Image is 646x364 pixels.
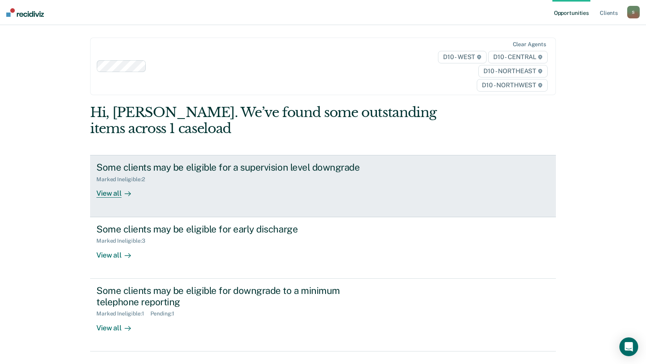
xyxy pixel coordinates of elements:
[90,217,556,279] a: Some clients may be eligible for early dischargeMarked Ineligible:3View all
[477,79,547,92] span: D10 - NORTHWEST
[96,244,140,259] div: View all
[619,337,638,356] div: Open Intercom Messenger
[96,223,371,235] div: Some clients may be eligible for early discharge
[90,155,556,217] a: Some clients may be eligible for a supervision level downgradeMarked Ineligible:2View all
[96,238,151,244] div: Marked Ineligible : 3
[96,317,140,332] div: View all
[438,51,487,63] span: D10 - WEST
[96,285,371,308] div: Some clients may be eligible for downgrade to a minimum telephone reporting
[90,105,463,137] div: Hi, [PERSON_NAME]. We’ve found some outstanding items across 1 caseload
[478,65,547,77] span: D10 - NORTHEAST
[96,183,140,198] div: View all
[150,310,181,317] div: Pending : 1
[6,8,44,17] img: Recidiviz
[96,162,371,173] div: Some clients may be eligible for a supervision level downgrade
[90,279,556,351] a: Some clients may be eligible for downgrade to a minimum telephone reportingMarked Ineligible:1Pen...
[513,41,546,48] div: Clear agents
[627,6,640,18] button: S
[96,176,151,183] div: Marked Ineligible : 2
[96,310,150,317] div: Marked Ineligible : 1
[488,51,548,63] span: D10 - CENTRAL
